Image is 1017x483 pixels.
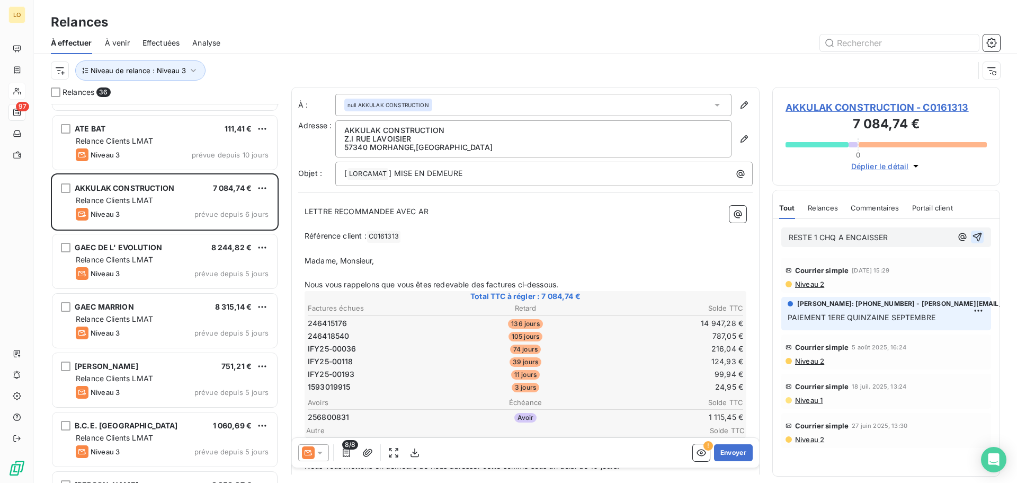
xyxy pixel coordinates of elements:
td: 124,93 € [599,356,744,367]
span: Solde TTC [681,426,745,435]
h3: Relances [51,13,108,32]
span: 136 jours [508,319,542,329]
span: C0161313 [367,231,400,243]
div: grid [51,104,279,483]
span: Niveau 3 [91,447,120,456]
span: 7 084,74 € [213,183,252,192]
td: 14 947,28 € [599,318,744,329]
span: Relances [808,204,838,212]
span: GAEC DE L' EVOLUTION [75,243,162,252]
td: 24,95 € [599,381,744,393]
span: Référence client : [305,231,367,240]
span: ] MISE EN DEMEURE [389,169,462,178]
span: 246418540 [308,331,349,341]
span: 18 juil. 2025, 13:24 [852,383,906,390]
span: B.C.E. [GEOGRAPHIC_DATA] [75,421,178,430]
span: PAIEMENT 1ERE QUINZAINE SEPTEMBRE [788,313,935,322]
span: 11 jours [511,370,540,380]
span: GAEC MARRION [75,302,134,311]
span: Niveau 2 [794,357,824,365]
span: IFY25-00118 [308,356,353,367]
span: prévue depuis 6 jours [194,210,269,218]
td: 99,94 € [599,368,744,380]
span: ATE BAT [75,124,105,133]
button: Déplier le détail [848,160,925,172]
span: 105 jours [508,332,542,341]
span: Relances [63,87,94,98]
span: Niveau 3 [91,329,120,337]
td: 256800831 [307,411,452,423]
span: Courrier simple [795,266,849,275]
span: Relance Clients LMAT [76,196,153,205]
span: Passé ce délai, nous procéderons au recouvrement judiciaire, par voie d'huissier, de [GEOGRAPHIC_... [305,473,683,482]
span: Relance Clients LMAT [76,433,153,442]
span: Objet : [298,169,322,178]
span: prévue depuis 5 jours [194,388,269,397]
span: Effectuées [142,38,180,48]
span: prévue depuis 5 jours [194,447,269,456]
div: LO [8,6,25,23]
input: Rechercher [820,34,979,51]
span: Relance Clients LMAT [76,255,153,264]
span: Courrier simple [795,382,849,391]
span: Madame, Monsieur, [305,256,374,265]
span: Total TTC à régler : 7 084,74 € [306,291,745,302]
button: Niveau de relance : Niveau 3 [75,60,206,81]
span: Analyse [192,38,220,48]
p: Z.I RUE LAVOISIER [344,135,722,143]
th: Avoirs [307,397,452,408]
span: Niveau 3 [91,269,120,278]
span: Courrier simple [795,343,849,352]
th: Échéance [453,397,597,408]
label: À : [298,100,335,110]
th: Solde TTC [599,303,744,314]
span: [DATE] 15:29 [852,267,889,274]
img: Logo LeanPay [8,460,25,477]
span: Tout [779,204,795,212]
span: Courrier simple [795,421,849,430]
span: AKKULAK CONSTRUCTION - C0161313 [786,100,987,115]
span: 74 jours [510,345,541,354]
span: À venir [105,38,130,48]
th: Retard [453,303,597,314]
span: 751,21 € [221,362,252,371]
span: LORCAMAT [347,168,388,180]
span: 1593019915 [308,382,351,392]
span: [ [344,169,347,178]
span: 1 060,69 € [213,421,252,430]
span: Déplier le détail [851,161,909,172]
span: AKKULAK CONSTRUCTION [75,183,174,192]
span: À effectuer [51,38,92,48]
th: Solde TTC [599,397,744,408]
span: prévue depuis 5 jours [194,269,269,278]
span: 36 [96,87,110,97]
td: 216,04 € [599,343,744,355]
td: 1 115,45 € [599,411,744,423]
span: Relance Clients LMAT [76,374,153,383]
td: 787,05 € [599,330,744,342]
span: Relance Clients LMAT [76,314,153,323]
span: Avoir [514,413,537,423]
span: Niveau 2 [794,280,824,288]
span: Niveau 3 [91,210,120,218]
button: Envoyer [714,444,753,461]
span: 111,41 € [225,124,252,133]
span: Nous vous rappelons que vous êtes redevable des factures ci-dessous. [305,280,558,289]
span: LETTRE RECOMMANDEE AVEC AR [305,207,429,216]
span: 39 jours [510,357,541,367]
p: 57340 MORHANGE , [GEOGRAPHIC_DATA] [344,143,722,152]
span: Autre [306,426,681,435]
span: 8/8 [342,440,358,450]
span: 27 juin 2025, 13:30 [852,423,907,429]
span: prévue depuis 10 jours [192,151,269,159]
span: IFY25-00193 [308,369,355,380]
span: 246415176 [308,318,347,329]
span: 8 315,14 € [215,302,252,311]
span: Commentaires [851,204,899,212]
span: Niveau 3 [91,388,120,397]
span: RESTE 1 CHQ A ENCAISSER [789,233,888,242]
span: Adresse : [298,121,332,130]
span: IFY25-00036 [308,344,356,354]
th: Factures échues [307,303,452,314]
span: Portail client [912,204,953,212]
